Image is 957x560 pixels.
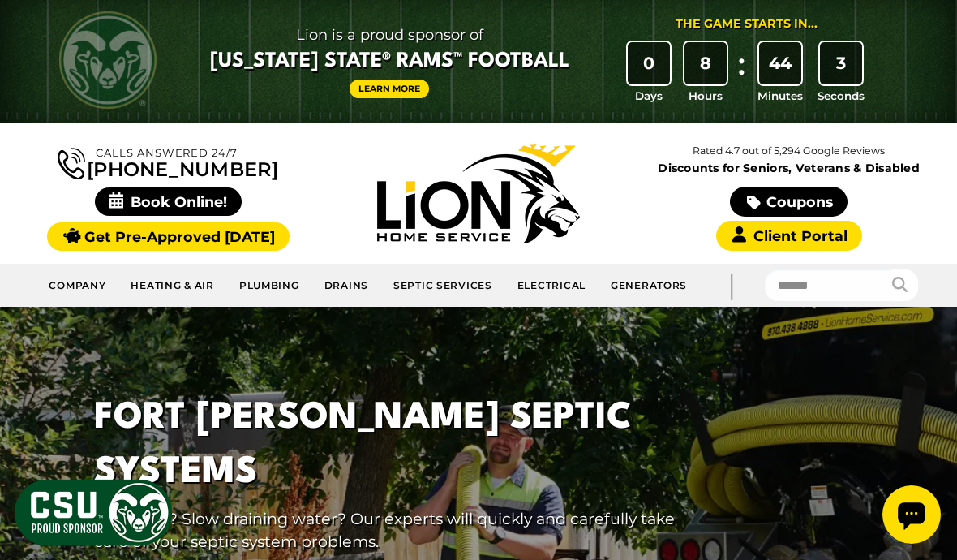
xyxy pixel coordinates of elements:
a: Generators [599,270,699,300]
a: Drains [312,270,381,300]
div: 3 [820,42,862,84]
a: Get Pre-Approved [DATE] [47,222,290,251]
a: Electrical [505,270,599,300]
span: [US_STATE] State® Rams™ Football [210,48,569,75]
span: Hours [689,88,723,104]
span: Seconds [818,88,865,104]
a: Septic Services [381,270,505,300]
a: Client Portal [716,221,862,251]
div: 8 [684,42,727,84]
img: CSU Rams logo [59,11,157,109]
div: The Game Starts in... [676,15,818,33]
img: CSU Sponsor Badge [12,477,174,548]
span: Minutes [757,88,803,104]
a: Plumbing [227,270,312,300]
span: Days [635,88,663,104]
a: Coupons [730,187,847,217]
a: Learn More [350,80,429,98]
p: Foul odor? Slow draining water? Our experts will quickly and carefully take care of your septic s... [94,507,684,554]
a: Company [36,270,118,300]
span: Discounts for Seniors, Veterans & Disabled [637,162,941,174]
h1: Fort [PERSON_NAME] Septic Systems [94,391,684,500]
a: Heating & Air [118,270,226,300]
span: Book Online! [95,187,242,216]
div: 0 [628,42,670,84]
p: Rated 4.7 out of 5,294 Google Reviews [633,142,944,160]
div: Open chat widget [6,6,65,65]
div: 44 [759,42,801,84]
div: : [734,42,750,105]
a: [PHONE_NUMBER] [58,144,278,179]
img: Lion Home Service [377,144,580,243]
div: | [699,264,764,307]
span: Lion is a proud sponsor of [210,22,569,48]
